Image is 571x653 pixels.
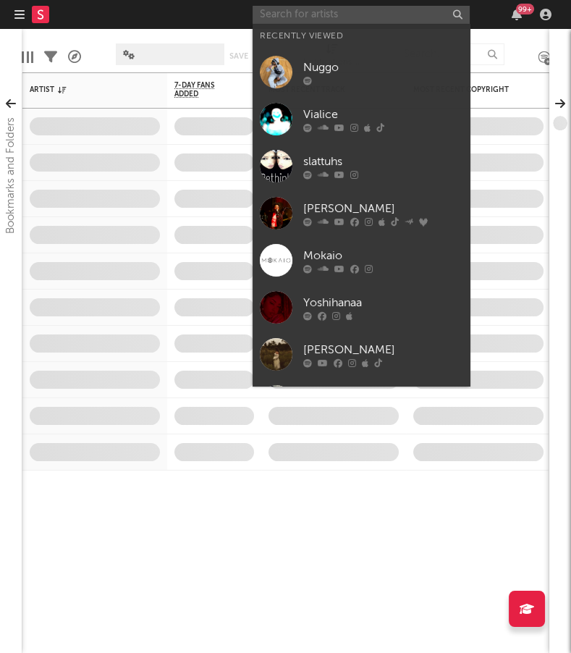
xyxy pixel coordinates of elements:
div: Mokaio [303,248,462,265]
button: 99+ [512,9,522,20]
a: Nuggo [253,49,470,96]
div: 99 + [516,4,534,14]
div: Edit Columns [22,36,33,78]
div: slattuhs [303,153,462,171]
button: Save [229,52,248,60]
a: Yoshihanaa [253,284,470,331]
div: A&R Pipeline [68,36,81,78]
a: [PERSON_NAME] [253,331,470,378]
div: Vialice [303,106,462,124]
a: Mokaio [253,237,470,284]
a: [PERSON_NAME] [253,190,470,237]
div: Artist [30,85,138,94]
div: Filters [44,36,57,78]
div: Nuggo [303,59,462,77]
div: Yoshihanaa [303,295,462,312]
a: Vialice [253,96,470,143]
a: slattuhs [253,143,470,190]
span: 7-Day Fans Added [174,81,232,98]
div: [PERSON_NAME] [303,342,462,359]
input: Search for artists [253,6,470,24]
div: Bookmarks and Folders [2,117,20,234]
div: [PERSON_NAME] [303,201,462,218]
a: Lucaa [253,378,470,425]
div: Recently Viewed [260,28,462,45]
